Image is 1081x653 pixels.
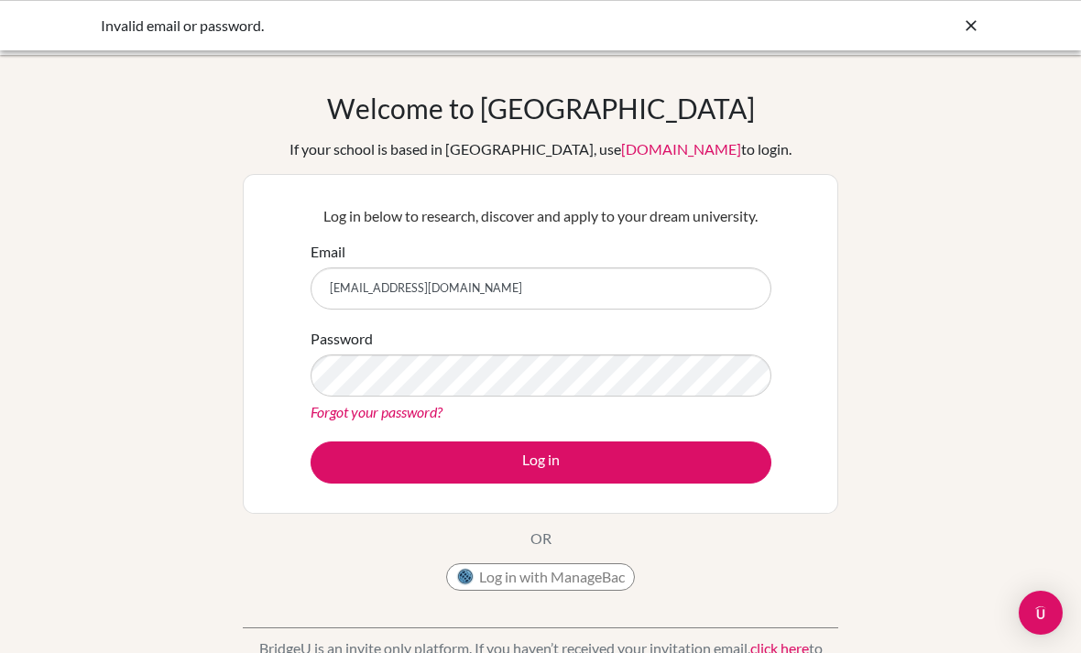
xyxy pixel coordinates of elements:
[530,528,551,550] p: OR
[1019,591,1063,635] div: Open Intercom Messenger
[289,138,792,160] div: If your school is based in [GEOGRAPHIC_DATA], use to login.
[311,441,771,484] button: Log in
[101,15,705,37] div: Invalid email or password.
[311,328,373,350] label: Password
[621,140,741,158] a: [DOMAIN_NAME]
[311,241,345,263] label: Email
[311,205,771,227] p: Log in below to research, discover and apply to your dream university.
[311,403,442,420] a: Forgot your password?
[446,563,635,591] button: Log in with ManageBac
[327,92,755,125] h1: Welcome to [GEOGRAPHIC_DATA]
